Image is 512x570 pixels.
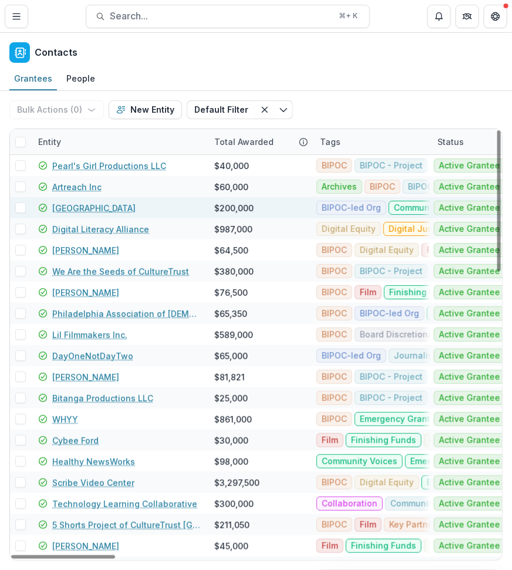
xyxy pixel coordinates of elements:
button: Toggle menu [274,100,293,119]
span: BIPOC-led Org [360,309,419,319]
span: BIPOC-led Org [322,203,381,213]
span: Active Grantee [439,182,500,192]
div: $211,050 [214,519,250,531]
div: Entity [31,129,207,154]
button: Clear filter [255,100,274,119]
div: Tags [313,129,430,154]
span: BIPOC [322,520,347,530]
button: Get Help [484,5,507,28]
div: $300,000 [214,498,254,510]
div: People [62,70,100,87]
button: New Entity [109,100,182,119]
a: [PERSON_NAME] [52,286,119,299]
span: Emergency Grant [410,457,481,467]
div: $200,000 [214,202,254,214]
div: Tags [313,136,348,148]
div: Grantees [9,70,57,87]
div: $3,297,500 [214,477,260,489]
span: Active Grantee [439,436,500,446]
span: BIPOC - Project [408,182,471,192]
span: Film [322,541,338,551]
a: WHYY [52,413,78,426]
span: Active Grantee [439,520,500,530]
span: Active Grantee [439,478,500,488]
a: Digital Literacy Alliance [52,223,149,235]
div: $64,500 [214,244,248,257]
span: BIPOC [322,161,347,171]
span: Community Internet [390,499,471,509]
a: Pearl's Girl Productions LLC [52,160,166,172]
button: Bulk Actions (0) [9,100,104,119]
span: Community Voices [394,203,470,213]
span: Active Grantee [439,393,500,403]
a: Technology Learning Collaborative [52,498,197,510]
span: Active Grantee [439,372,500,382]
span: Emergency Grant [360,414,430,424]
a: [PERSON_NAME] [52,244,119,257]
div: $987,000 [214,223,252,235]
span: Digital Equity [322,224,376,234]
div: $861,000 [214,413,252,426]
span: Film [360,288,376,298]
span: BIPOC - Project [360,161,423,171]
a: Bitanga Productions LLC [52,392,153,404]
span: Film [360,520,376,530]
span: Active Grantee [439,330,500,340]
span: BIPOC [322,309,347,319]
span: Active Grantee [439,224,500,234]
div: $40,000 [214,160,249,172]
button: Partners [456,5,479,28]
span: Digital Equity [360,245,414,255]
span: Active Grantee [439,309,500,319]
span: BIPOC [322,330,347,340]
div: $81,821 [214,371,245,383]
span: BIPOC - Project [360,393,423,403]
span: BIPOC [322,393,347,403]
button: Search... [86,5,370,28]
span: Active Grantee [439,414,500,424]
div: $76,500 [214,286,248,299]
span: Active Grantee [439,541,500,551]
div: Entity [31,136,68,148]
button: Default Filter [187,100,255,119]
span: BIPOC - Project [360,372,423,382]
button: Notifications [427,5,451,28]
span: Active Grantee [439,288,500,298]
span: Archives [322,182,357,192]
span: BIPOC [322,288,347,298]
a: Healthy NewsWorks [52,456,135,468]
div: $380,000 [214,265,254,278]
div: $60,000 [214,181,248,193]
a: 5 Shorts Project of CultureTrust [GEOGRAPHIC_DATA] [52,519,200,531]
span: Community Voices [322,457,398,467]
span: Active Grantee [439,499,500,509]
div: Total Awarded [207,136,281,148]
div: Total Awarded [207,129,313,154]
span: BIPOC [370,182,395,192]
span: BIPOC [322,372,347,382]
a: Cybee Ford [52,434,99,447]
div: $45,000 [214,540,248,552]
span: Finishing Funds [351,436,416,446]
div: $589,000 [214,329,253,341]
span: BIPOC [322,478,347,488]
span: BIPOC [322,267,347,276]
span: BIPOC [322,245,347,255]
span: BIPOC [322,414,347,424]
span: Active Grantee [439,245,500,255]
span: Search... [110,11,332,22]
span: Digital Justice Organizing [389,224,496,234]
h2: Contacts [35,47,78,58]
span: Active Grantee [439,203,500,213]
div: $65,350 [214,308,247,320]
a: Lil Filmmakers Inc. [52,329,127,341]
span: Active Grantee [439,457,500,467]
div: ⌘ + K [336,9,360,22]
a: [PERSON_NAME] [52,371,119,383]
a: [PERSON_NAME] [52,540,119,552]
a: Grantees [9,68,57,90]
button: Toggle Menu [5,5,28,28]
span: Collaboration [322,499,378,509]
